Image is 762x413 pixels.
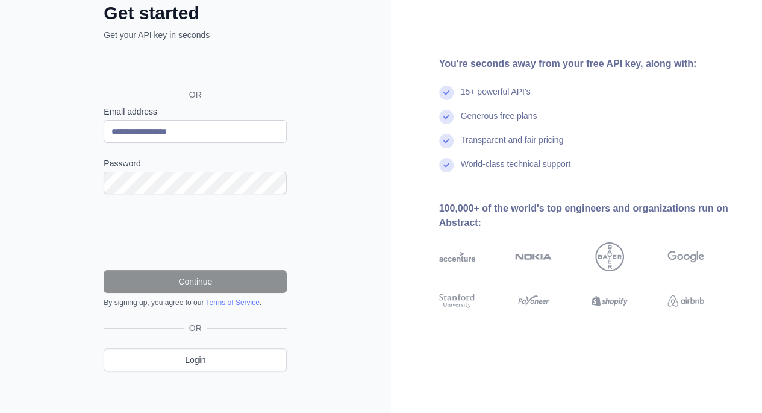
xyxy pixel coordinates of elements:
img: payoneer [515,292,552,310]
h2: Get started [104,2,287,24]
span: OR [184,322,207,334]
a: Login [104,348,287,371]
img: airbnb [667,292,704,310]
iframe: reCAPTCHA [104,209,287,256]
div: 100,000+ of the world's top engineers and organizations run on Abstract: [439,201,743,230]
iframe: Botón Iniciar sesión con Google [98,54,290,81]
button: Continue [104,270,287,293]
img: shopify [592,292,628,310]
label: Password [104,157,287,169]
img: nokia [515,242,552,271]
p: Get your API key in seconds [104,29,287,41]
img: bayer [595,242,624,271]
img: check mark [439,158,454,172]
a: Terms of Service [205,298,259,307]
img: google [667,242,704,271]
div: By signing up, you agree to our . [104,298,287,307]
img: accenture [439,242,476,271]
div: World-class technical support [461,158,571,182]
span: OR [180,89,211,101]
div: 15+ powerful API's [461,86,531,110]
div: Transparent and fair pricing [461,134,564,158]
img: check mark [439,110,454,124]
img: stanford university [439,292,476,310]
div: Generous free plans [461,110,537,134]
img: check mark [439,86,454,100]
label: Email address [104,106,287,118]
div: You're seconds away from your free API key, along with: [439,57,743,71]
img: check mark [439,134,454,148]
